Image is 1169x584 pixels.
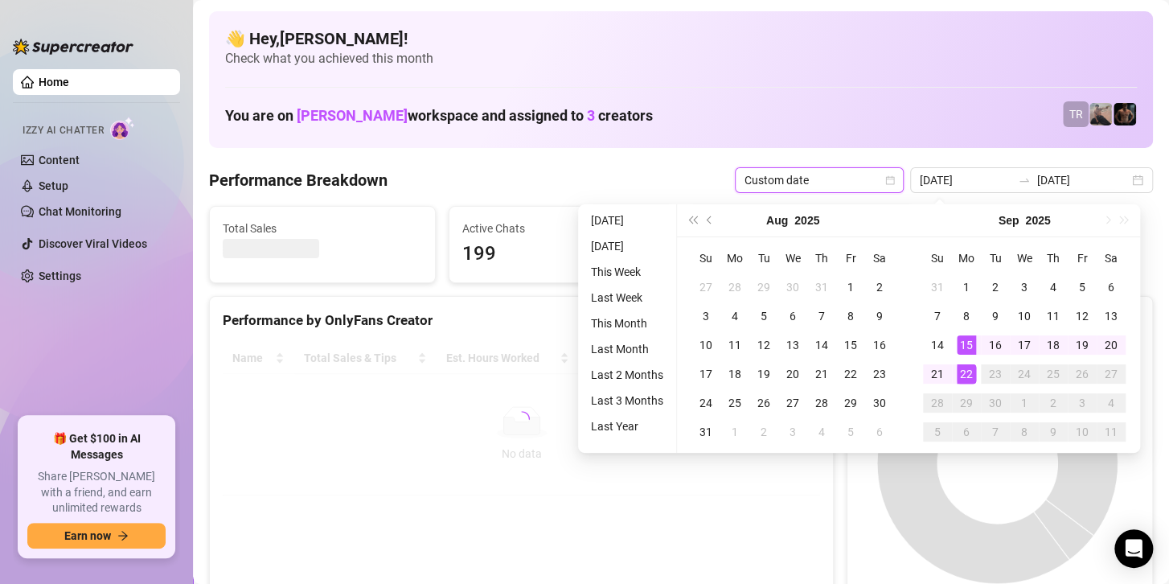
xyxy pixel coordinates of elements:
a: Discover Viral Videos [39,237,147,250]
td: 2025-10-10 [1068,417,1097,446]
div: 5 [841,422,860,442]
div: 12 [754,335,773,355]
td: 2025-08-02 [865,273,894,302]
span: swap-right [1018,174,1031,187]
td: 2025-08-27 [778,389,807,417]
div: 4 [1101,393,1121,413]
div: Performance by OnlyFans Creator [223,310,820,331]
td: 2025-08-05 [749,302,778,331]
li: This Week [584,262,670,282]
div: 5 [754,306,773,326]
td: 2025-09-17 [1010,331,1039,360]
th: Tu [981,244,1010,273]
div: 11 [1044,306,1063,326]
th: Sa [865,244,894,273]
div: 15 [957,335,976,355]
td: 2025-09-03 [1010,273,1039,302]
div: 28 [812,393,831,413]
a: Home [39,76,69,88]
li: Last Year [584,417,670,436]
div: 3 [696,306,716,326]
td: 2025-08-18 [720,360,749,389]
button: Choose a month [766,204,788,236]
div: 25 [1044,364,1063,384]
td: 2025-09-29 [952,389,981,417]
button: Previous month (PageUp) [701,204,719,236]
td: 2025-09-16 [981,331,1010,360]
td: 2025-09-25 [1039,360,1068,389]
td: 2025-08-15 [836,331,865,360]
div: 19 [754,364,773,384]
div: 8 [957,306,976,326]
li: This Month [584,314,670,333]
td: 2025-09-01 [720,417,749,446]
div: 31 [812,278,831,297]
div: 9 [1044,422,1063,442]
td: 2025-09-13 [1097,302,1126,331]
div: 5 [928,422,947,442]
td: 2025-07-28 [720,273,749,302]
td: 2025-09-02 [749,417,778,446]
div: 3 [1015,278,1034,297]
div: 22 [841,364,860,384]
div: 13 [783,335,802,355]
td: 2025-09-06 [1097,273,1126,302]
div: 23 [986,364,1005,384]
div: 7 [928,306,947,326]
div: 7 [986,422,1005,442]
div: 4 [1044,278,1063,297]
div: 1 [725,422,744,442]
div: 30 [986,393,1005,413]
td: 2025-09-26 [1068,360,1097,389]
div: Open Intercom Messenger [1114,529,1153,568]
div: 3 [1073,393,1092,413]
th: Sa [1097,244,1126,273]
div: 12 [1073,306,1092,326]
td: 2025-07-30 [778,273,807,302]
td: 2025-08-23 [865,360,894,389]
div: 29 [957,393,976,413]
td: 2025-09-30 [981,389,1010,417]
div: 27 [783,393,802,413]
td: 2025-08-17 [691,360,720,389]
span: Izzy AI Chatter [23,123,104,138]
div: 28 [928,393,947,413]
div: 1 [1015,393,1034,413]
div: 20 [783,364,802,384]
div: 20 [1101,335,1121,355]
td: 2025-09-18 [1039,331,1068,360]
li: Last Month [584,339,670,359]
td: 2025-07-29 [749,273,778,302]
td: 2025-08-04 [720,302,749,331]
td: 2025-09-09 [981,302,1010,331]
span: arrow-right [117,530,129,541]
td: 2025-08-10 [691,331,720,360]
span: Share [PERSON_NAME] with a friend, and earn unlimited rewards [27,469,166,516]
td: 2025-09-04 [807,417,836,446]
h4: Performance Breakdown [209,169,388,191]
div: 2 [986,278,1005,297]
td: 2025-10-08 [1010,417,1039,446]
td: 2025-09-04 [1039,273,1068,302]
th: Su [691,244,720,273]
td: 2025-10-11 [1097,417,1126,446]
h1: You are on workspace and assigned to creators [225,107,653,125]
td: 2025-09-20 [1097,331,1126,360]
div: 21 [928,364,947,384]
td: 2025-08-20 [778,360,807,389]
div: 15 [841,335,860,355]
td: 2025-09-21 [923,360,952,389]
div: 10 [1073,422,1092,442]
td: 2025-07-27 [691,273,720,302]
div: 13 [1101,306,1121,326]
div: 25 [725,393,744,413]
a: Content [39,154,80,167]
img: LC [1089,103,1112,125]
div: 17 [1015,335,1034,355]
span: 🎁 Get $100 in AI Messages [27,431,166,463]
div: 9 [870,306,889,326]
span: Active Chats [462,220,662,237]
a: Settings [39,269,81,282]
span: loading [514,411,530,427]
div: 8 [1015,422,1034,442]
